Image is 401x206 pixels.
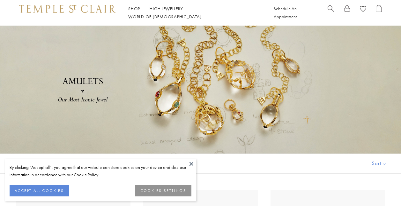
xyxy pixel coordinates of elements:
[33,156,70,171] button: Category
[105,156,134,171] button: Stone
[376,5,382,21] a: Open Shopping Bag
[10,164,191,178] div: By clicking “Accept all”, you agree that our website can store cookies on your device and disclos...
[369,176,395,200] iframe: Gorgias live chat messenger
[128,14,201,20] a: World of [DEMOGRAPHIC_DATA]World of [DEMOGRAPHIC_DATA]
[328,5,334,21] a: Search
[360,5,366,15] a: View Wishlist
[274,6,297,20] a: Schedule An Appointment
[150,6,183,12] a: High JewelleryHigh Jewellery
[128,6,140,12] a: ShopShop
[358,154,401,173] button: Show sort by
[19,5,115,12] img: Temple St. Clair
[135,185,191,196] button: COOKIES SETTINGS
[128,5,259,21] nav: Main navigation
[10,185,69,196] button: ACCEPT ALL COOKIES
[73,156,102,171] button: Color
